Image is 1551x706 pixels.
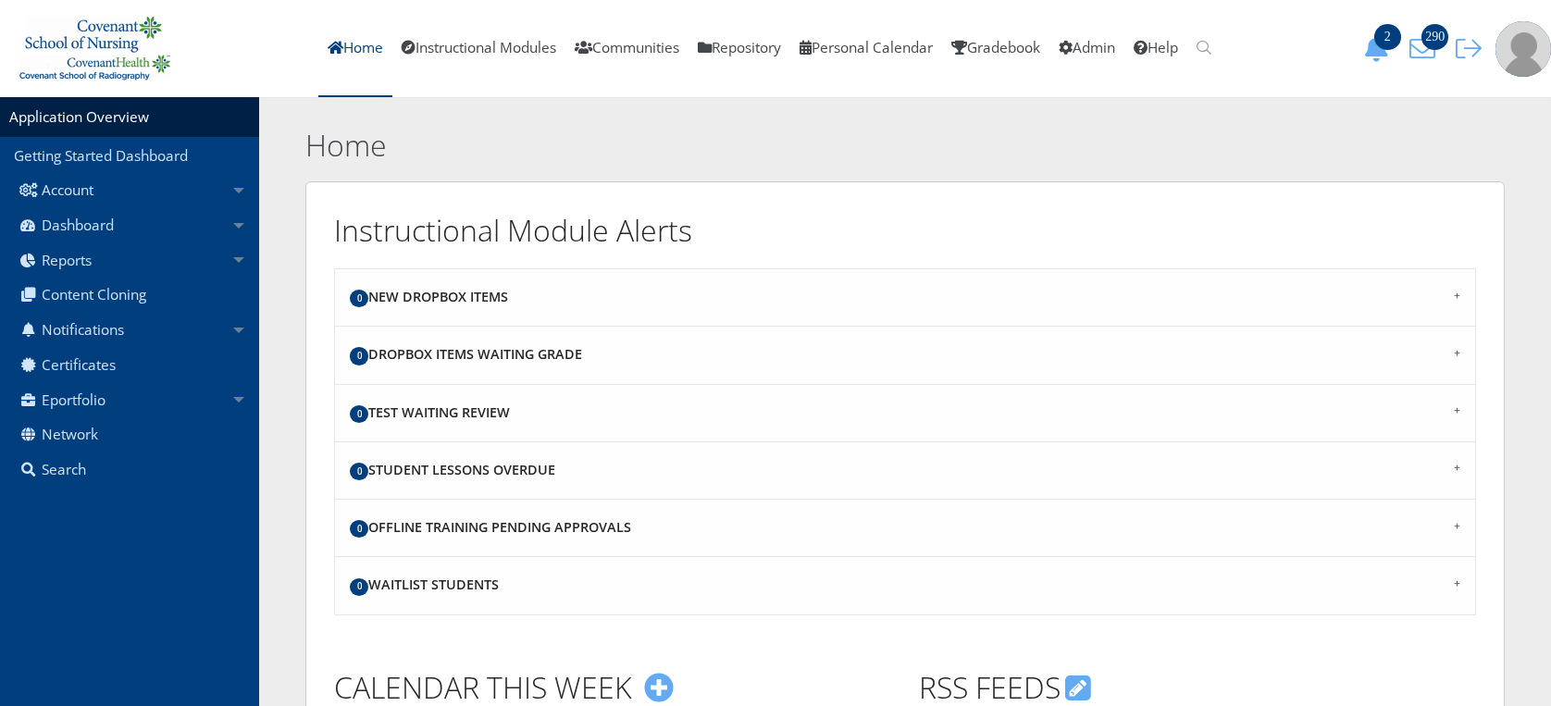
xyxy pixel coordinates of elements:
[1357,38,1403,57] a: 2
[350,518,1460,538] h4: Offline Training Pending Approvals
[644,673,674,702] i: Create Event
[350,403,1460,423] h4: Test Waiting Review
[350,405,368,423] span: 0
[1357,35,1403,62] button: 2
[350,461,1460,480] h4: Student Lessons Overdue
[350,520,368,538] span: 0
[350,576,1460,595] h4: Waitlist Students
[350,347,368,365] span: 0
[9,107,149,127] a: Application Overview
[350,578,368,596] span: 0
[350,463,368,480] span: 0
[1403,35,1449,62] button: 290
[1374,24,1401,50] span: 2
[1421,24,1448,50] span: 290
[350,288,1460,307] h4: New Dropbox Items
[1495,21,1551,77] img: user-profile-default-picture.png
[350,345,1460,365] h4: Dropbox Items Waiting Grade
[305,125,1240,167] h2: Home
[334,210,1476,252] h2: Instructional Module Alerts
[1403,38,1449,57] a: 290
[350,290,368,307] span: 0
